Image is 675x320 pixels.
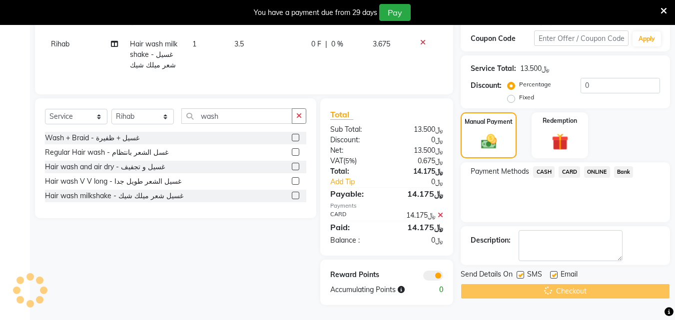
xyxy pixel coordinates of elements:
[345,157,355,165] span: 5%
[476,132,502,150] img: _cash.svg
[471,80,502,91] div: Discount:
[330,202,443,210] div: Payments
[387,210,451,221] div: ﷼14.175
[45,147,168,158] div: Regular Hair wash - غسل الشعر بانتظام
[547,131,574,152] img: _gift.svg
[584,166,610,178] span: ONLINE
[51,39,69,48] span: Rihab
[323,221,387,233] div: Paid:
[387,145,451,156] div: ﷼13.500
[254,7,377,18] div: You have a payment due from 29 days
[330,109,353,120] span: Total
[311,39,321,49] span: 0 F
[45,162,165,172] div: Hair wash and air dry - غسيل و تجفيف
[471,63,516,74] div: Service Total:
[234,39,244,48] span: 3.5
[323,210,387,221] div: CARD
[323,124,387,135] div: Sub Total:
[387,156,451,166] div: ﷼0.675
[519,80,551,89] label: Percentage
[533,166,555,178] span: CASH
[379,4,411,21] button: Pay
[471,235,511,246] div: Description:
[330,156,343,165] span: VAT
[614,166,634,178] span: Bank
[471,166,529,177] span: Payment Methods
[387,235,451,246] div: ﷼0
[323,166,387,177] div: Total:
[130,39,177,69] span: Hair wash milkshake - غسيل شعر ميلك شيك
[323,285,419,295] div: Accumulating Points
[465,117,513,126] label: Manual Payment
[519,93,534,102] label: Fixed
[559,166,580,178] span: CARD
[323,135,387,145] div: Discount:
[471,33,534,44] div: Coupon Code
[323,156,387,166] div: ( )
[323,270,387,281] div: Reward Points
[561,269,578,282] span: Email
[181,108,292,124] input: Search or Scan
[45,176,181,187] div: Hair wash V V long - غسيل الشعر طويل جدا
[373,39,390,48] span: 3.675
[331,39,343,49] span: 0 %
[387,221,451,233] div: ﷼14.175
[520,63,550,74] div: ﷼13.500
[543,116,577,125] label: Redemption
[45,191,183,201] div: Hair wash milkshake - غسيل شعر ميلك شيك
[323,145,387,156] div: Net:
[323,177,397,187] a: Add Tip
[419,285,451,295] div: 0
[325,39,327,49] span: |
[387,135,451,145] div: ﷼0
[323,235,387,246] div: Balance :
[45,133,139,143] div: Wash + Braid - غسيل + ظفيرة
[387,166,451,177] div: ﷼14.175
[461,269,513,282] span: Send Details On
[527,269,542,282] span: SMS
[387,188,451,200] div: ﷼14.175
[323,188,387,200] div: Payable:
[192,39,196,48] span: 1
[398,177,451,187] div: ﷼0
[534,30,629,46] input: Enter Offer / Coupon Code
[633,31,661,46] button: Apply
[387,124,451,135] div: ﷼13.500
